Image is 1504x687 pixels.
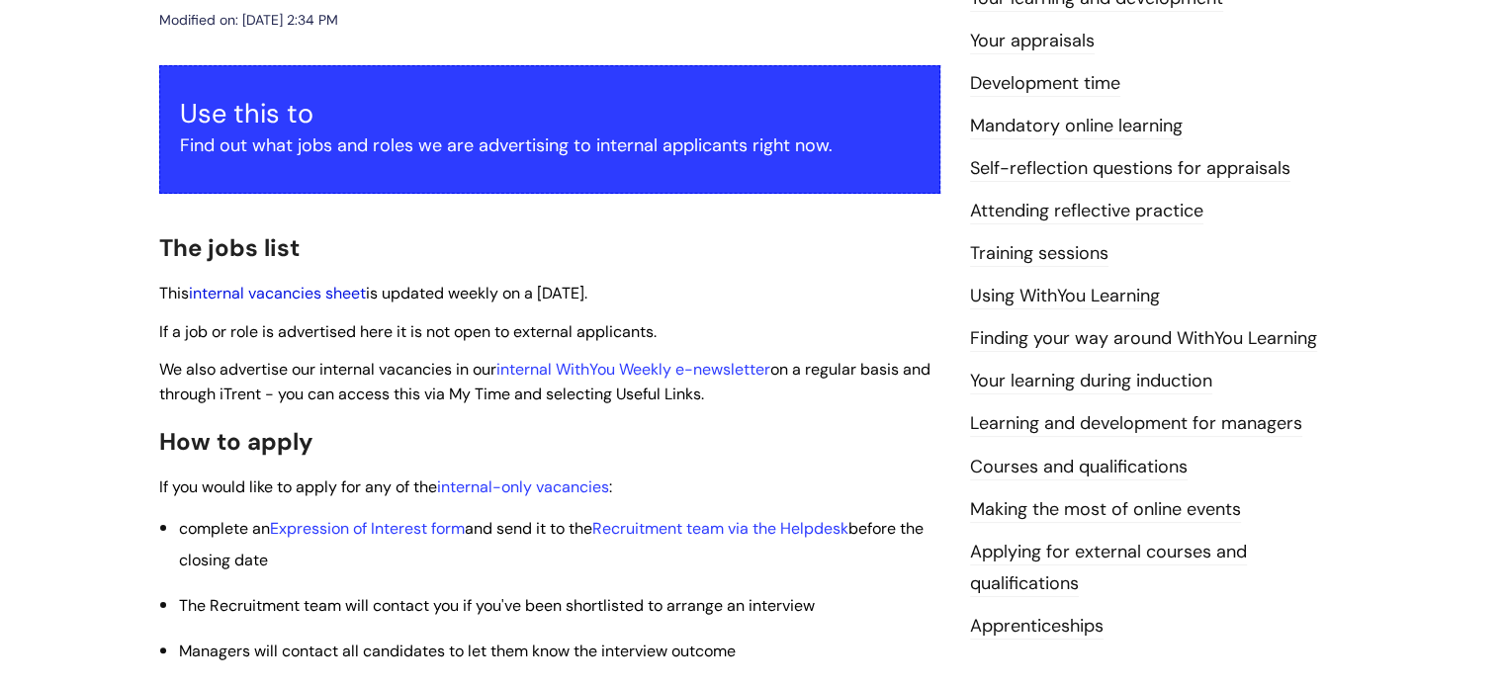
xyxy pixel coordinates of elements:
span: The Recruitment team will contact you if you've been shortlisted to arrange an interview [179,595,815,616]
a: Expression of Interest form [270,518,465,539]
a: Development time [970,71,1120,97]
a: Courses and qualifications [970,455,1188,480]
a: Mandatory online learning [970,114,1183,139]
span: This is updated weekly on a [DATE]. [159,283,587,303]
span: complete an [179,518,270,539]
a: Apprenticeships [970,614,1104,640]
a: internal WithYou Weekly e-newsletter [496,359,770,380]
span: The jobs list [159,232,300,263]
a: Self-reflection questions for appraisals [970,156,1290,182]
a: Finding your way around WithYou Learning [970,326,1317,352]
a: internal vacancies sheet [189,283,366,303]
span: losing date [188,550,268,570]
a: Applying for external courses and qualifications [970,540,1247,597]
span: Managers will contact all candidates to let them know the interview outcome [179,641,736,661]
span: If you would like to apply for any of the : [159,476,612,497]
a: Training sessions [970,241,1108,267]
span: and send it to the before the c [179,518,924,570]
p: Find out what jobs and roles we are advertising to internal applicants right now. [180,129,920,161]
a: Your learning during induction [970,369,1212,394]
a: Attending reflective practice [970,199,1203,224]
h3: Use this to [180,98,920,129]
a: Making the most of online events [970,497,1241,523]
a: internal-only vacancies [437,476,609,497]
a: Recruitment team via the Helpdesk [592,518,848,539]
span: We also advertise our internal vacancies in our on a regular basis and through iTrent - you can a... [159,359,930,404]
a: Your appraisals [970,29,1095,54]
span: How to apply [159,426,313,457]
span: If a job or role is advertised here it is not open to external applicants. [159,321,657,342]
a: Learning and development for managers [970,411,1302,437]
a: Using WithYou Learning [970,284,1160,309]
div: Modified on: [DATE] 2:34 PM [159,8,338,33]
